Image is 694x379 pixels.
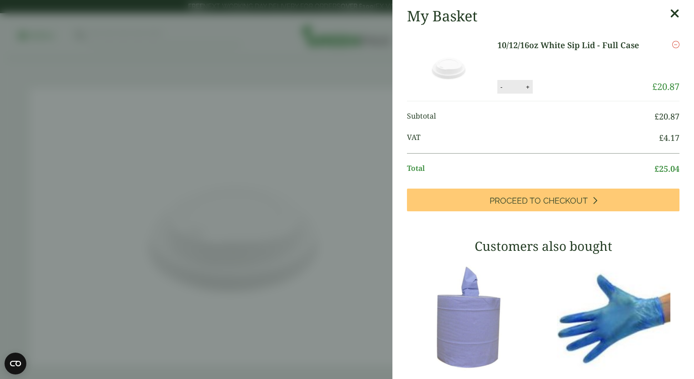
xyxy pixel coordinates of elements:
button: Open CMP widget [5,353,26,374]
bdi: 25.04 [654,163,679,174]
span: Total [407,163,654,175]
bdi: 20.87 [652,80,679,93]
span: £ [659,132,664,143]
h2: My Basket [407,7,477,25]
img: 3630017-2-Ply-Blue-Centre-Feed-104m [407,260,539,374]
span: £ [654,163,659,174]
h3: Customers also bought [407,239,679,254]
bdi: 20.87 [654,111,679,122]
span: VAT [407,132,659,144]
img: 4130015J-Blue-Vinyl-Powder-Free-Gloves-Medium [548,260,679,374]
span: £ [654,111,659,122]
span: Proceed to Checkout [490,196,588,206]
a: 10/12/16oz White Sip Lid - Full Case [497,39,646,51]
button: + [523,83,532,91]
span: Subtotal [407,110,654,123]
bdi: 4.17 [659,132,679,143]
button: - [498,83,505,91]
a: Remove this item [672,39,679,50]
span: £ [652,80,657,93]
a: Proceed to Checkout [407,189,679,211]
